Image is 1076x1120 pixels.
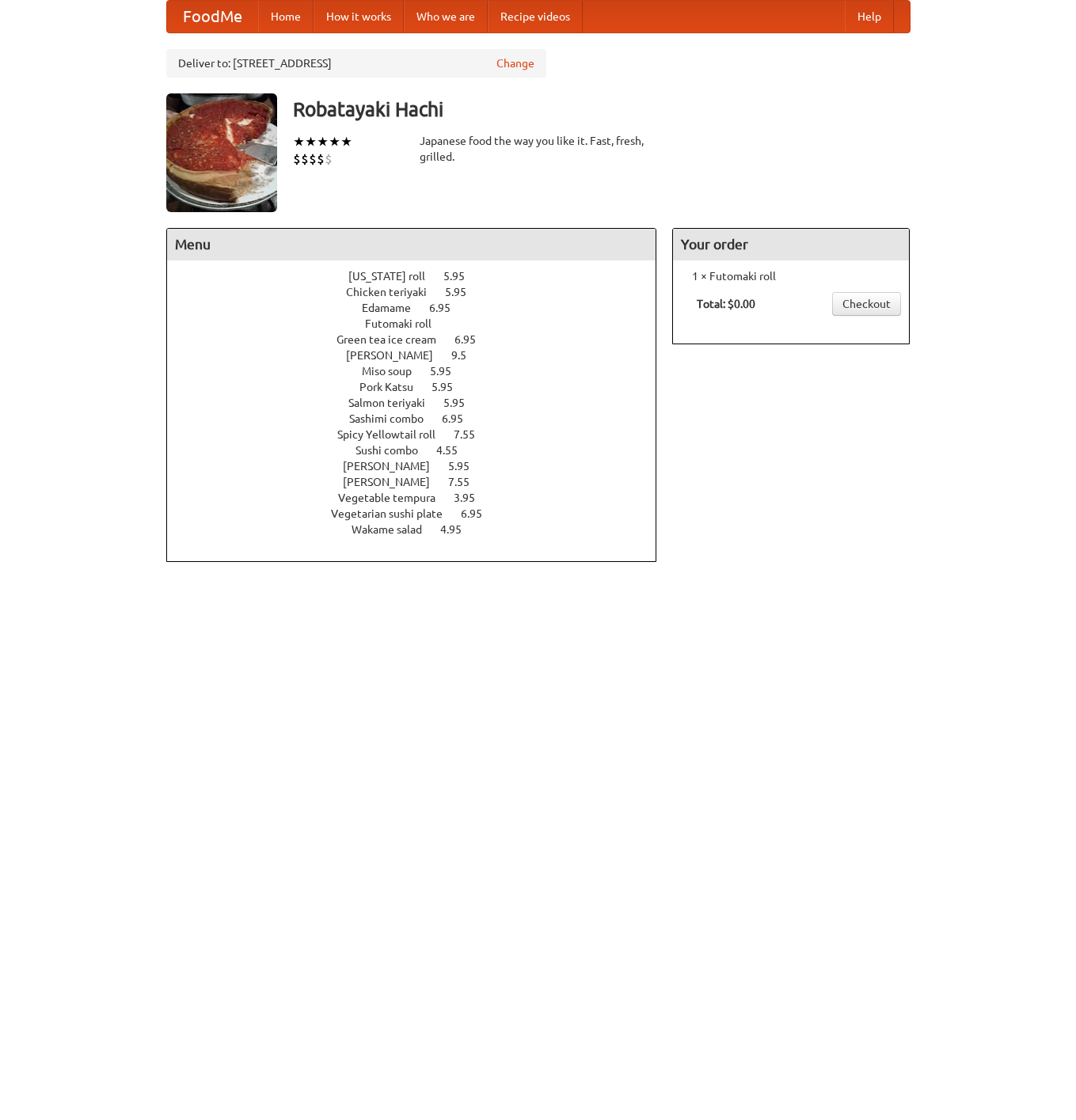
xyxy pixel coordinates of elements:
[404,1,488,32] a: Who we are
[346,286,496,298] a: Chicken teriyaki 5.95
[496,55,534,71] a: Change
[293,150,301,168] li: $
[348,270,441,283] span: [US_STATE] roll
[420,133,657,165] div: Japanese food the way you like it. Fast, fresh, grilled.
[355,444,487,457] a: Sushi combo 4.55
[451,349,482,362] span: 9.5
[340,133,352,150] li: ★
[346,349,496,362] a: [PERSON_NAME] 9.5
[365,317,447,330] span: Futomaki roll
[343,476,446,488] span: [PERSON_NAME]
[305,133,317,150] li: ★
[448,460,485,473] span: 5.95
[445,286,482,298] span: 5.95
[442,412,479,425] span: 6.95
[301,150,309,168] li: $
[258,1,314,32] a: Home
[365,317,477,330] a: Futomaki roll
[348,270,494,283] a: [US_STATE] roll 5.95
[167,229,656,260] h4: Menu
[336,333,505,346] a: Green tea ice cream 6.95
[488,1,583,32] a: Recipe videos
[293,93,911,125] h3: Robatayaki Hachi
[429,302,466,314] span: 6.95
[337,428,504,441] a: Spicy Yellowtail roll 7.55
[436,444,473,457] span: 4.55
[443,397,481,409] span: 5.95
[309,150,317,168] li: $
[681,268,901,284] li: 1 × Futomaki roll
[845,1,894,32] a: Help
[355,444,434,457] span: Sushi combo
[346,349,449,362] span: [PERSON_NAME]
[359,381,429,393] span: Pork Katsu
[697,298,755,310] b: Total: $0.00
[352,523,491,536] a: Wakame salad 4.95
[338,492,451,504] span: Vegetable tempura
[166,49,546,78] div: Deliver to: [STREET_ADDRESS]
[293,133,305,150] li: ★
[331,507,511,520] a: Vegetarian sushi plate 6.95
[343,460,499,473] a: [PERSON_NAME] 5.95
[343,476,499,488] a: [PERSON_NAME] 7.55
[430,365,467,378] span: 5.95
[325,150,333,168] li: $
[432,381,469,393] span: 5.95
[338,492,504,504] a: Vegetable tempura 3.95
[362,365,481,378] a: Miso soup 5.95
[348,397,441,409] span: Salmon teriyaki
[349,412,439,425] span: Sashimi combo
[448,476,485,488] span: 7.55
[317,150,325,168] li: $
[832,292,901,316] a: Checkout
[362,365,428,378] span: Miso soup
[359,381,482,393] a: Pork Katsu 5.95
[362,302,480,314] a: Edamame 6.95
[348,397,494,409] a: Salmon teriyaki 5.95
[673,229,909,260] h4: Your order
[454,428,491,441] span: 7.55
[352,523,438,536] span: Wakame salad
[314,1,404,32] a: How it works
[349,412,492,425] a: Sashimi combo 6.95
[454,492,491,504] span: 3.95
[167,1,258,32] a: FoodMe
[329,133,340,150] li: ★
[461,507,498,520] span: 6.95
[454,333,492,346] span: 6.95
[336,333,452,346] span: Green tea ice cream
[166,93,277,212] img: angular.jpg
[337,428,451,441] span: Spicy Yellowtail roll
[362,302,427,314] span: Edamame
[317,133,329,150] li: ★
[343,460,446,473] span: [PERSON_NAME]
[346,286,443,298] span: Chicken teriyaki
[440,523,477,536] span: 4.95
[443,270,481,283] span: 5.95
[331,507,458,520] span: Vegetarian sushi plate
